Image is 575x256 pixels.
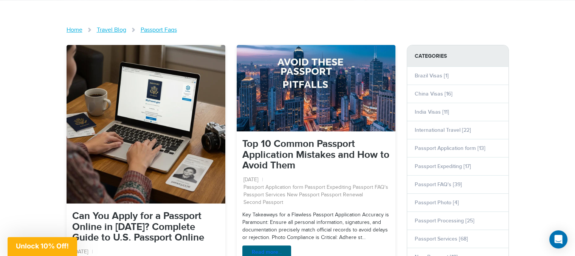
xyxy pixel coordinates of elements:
[353,184,388,191] a: Passport FAQ's
[549,230,567,248] div: Open Intercom Messenger
[407,45,508,67] strong: Categories
[243,191,285,199] a: Passport Services
[287,191,319,199] a: New Passport
[415,72,449,79] a: Brazil Visas [1]
[415,91,453,97] a: China Visas [16]
[415,109,449,115] a: India Visas [11]
[415,217,474,224] a: Passport Processing [25]
[242,138,389,171] a: Top 10 Common Passport Application Mistakes and How to Avoid Them
[237,45,395,131] img: passport-top_10_mistakes_-_28de80_-_2186b91805bf8f87dc4281b6adbed06c6a56d5ae.jpg
[141,26,177,34] a: Passport Faqs
[8,237,77,256] div: Unlock 10% Off!
[72,210,204,244] a: Can You Apply for a Passport Online in [DATE]? Complete Guide to U.S. Passport Online
[415,199,459,206] a: Passport Photo [4]
[97,26,126,34] a: Travel Blog
[73,248,93,256] li: [DATE]
[415,163,471,170] a: Passport Expediting [17]
[321,191,363,199] a: Passport Renewal
[415,127,471,133] a: International Travel [22]
[67,26,82,34] a: Home
[243,199,283,207] a: Second Passport
[243,176,263,184] li: [DATE]
[16,242,69,250] span: Unlock 10% Off!
[415,181,462,188] a: Passport FAQ's [39]
[305,184,351,191] a: Passport Expediting
[67,45,225,204] img: person-applying-for-a-us-passport-online-in-a-cozy-home-office-80cfad6e-6e9d-4cd1-bde0-30d6b48813...
[415,145,485,151] a: Passport Application form [13]
[415,236,468,242] a: Passport Services [68]
[243,184,303,191] a: Passport Application form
